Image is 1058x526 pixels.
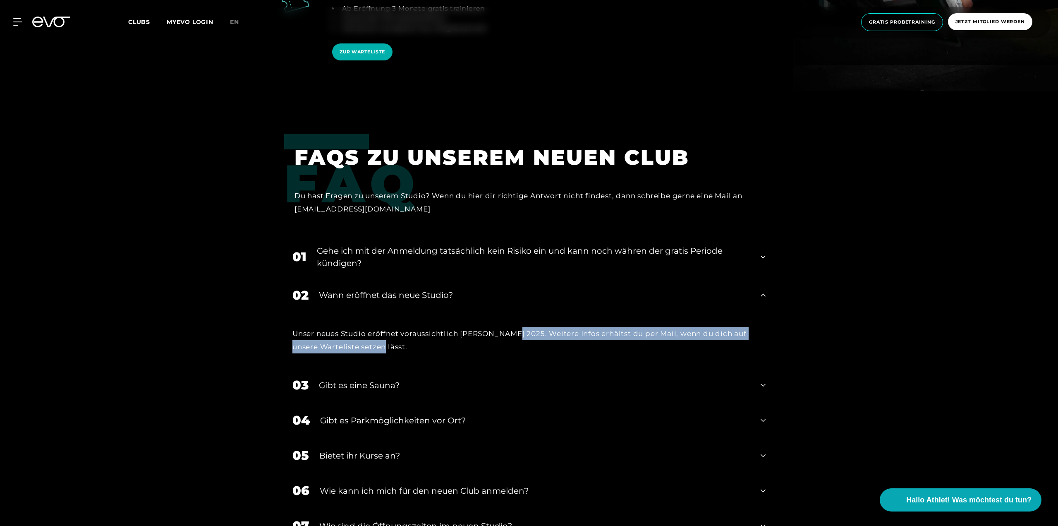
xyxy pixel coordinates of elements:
a: Clubs [128,18,167,26]
div: 03 [292,376,309,394]
div: Du hast Fragen zu unserem Studio? Wenn du hier dir richtige Antwort nicht findest, dann schreibe ... [294,189,753,216]
span: Gratis Probetraining [869,19,935,26]
div: Gehe ich mit der Anmeldung tatsächlich kein Risiko ein und kann noch währen der gratis Periode kü... [317,245,750,269]
a: ZUR WARTELISTE [332,43,393,60]
div: Gibt es Parkmöglichkeiten vor Ort? [320,414,750,427]
span: Clubs [128,18,150,26]
a: MYEVO LOGIN [167,18,213,26]
div: Unser neues Studio eröffnet voraussichtlich [PERSON_NAME] 2025. Weitere Infos erhältst du per Mai... [292,327,766,354]
span: ZUR WARTELISTE [340,48,385,55]
div: 05 [292,446,309,465]
a: en [230,17,249,27]
a: Jetzt Mitglied werden [945,13,1035,31]
div: Bietet ihr Kurse an? [319,449,750,462]
span: en [230,18,239,26]
h1: FAQS ZU UNSEREM NEUEN CLUB [294,144,753,171]
span: Hallo Athlet! Was möchtest du tun? [906,495,1032,506]
button: Hallo Athlet! Was möchtest du tun? [880,488,1041,512]
div: 01 [292,247,306,266]
div: 04 [292,411,310,430]
div: 06 [292,481,309,500]
div: 02 [292,286,309,305]
div: Gibt es eine Sauna? [319,379,750,391]
span: Jetzt Mitglied werden [955,18,1025,25]
a: Gratis Probetraining [859,13,945,31]
div: Wann eröffnet das neue Studio? [319,289,750,301]
div: Wie kann ich mich für den neuen Club anmelden? [320,485,750,497]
